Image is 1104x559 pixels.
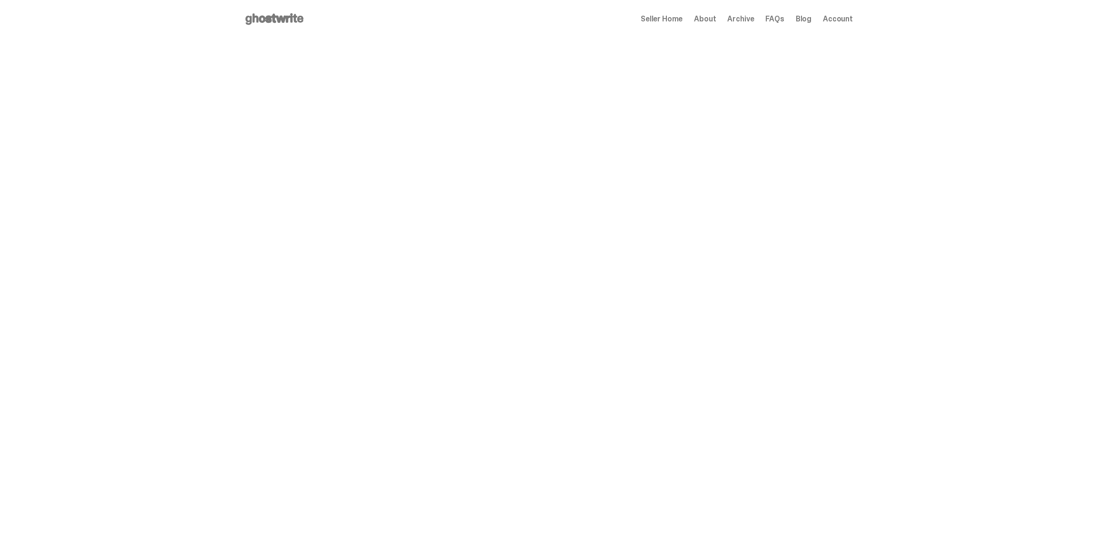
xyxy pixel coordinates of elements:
a: Seller Home [641,15,683,23]
a: Archive [727,15,754,23]
a: About [694,15,716,23]
a: FAQs [765,15,784,23]
a: Account [823,15,853,23]
a: Blog [796,15,811,23]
